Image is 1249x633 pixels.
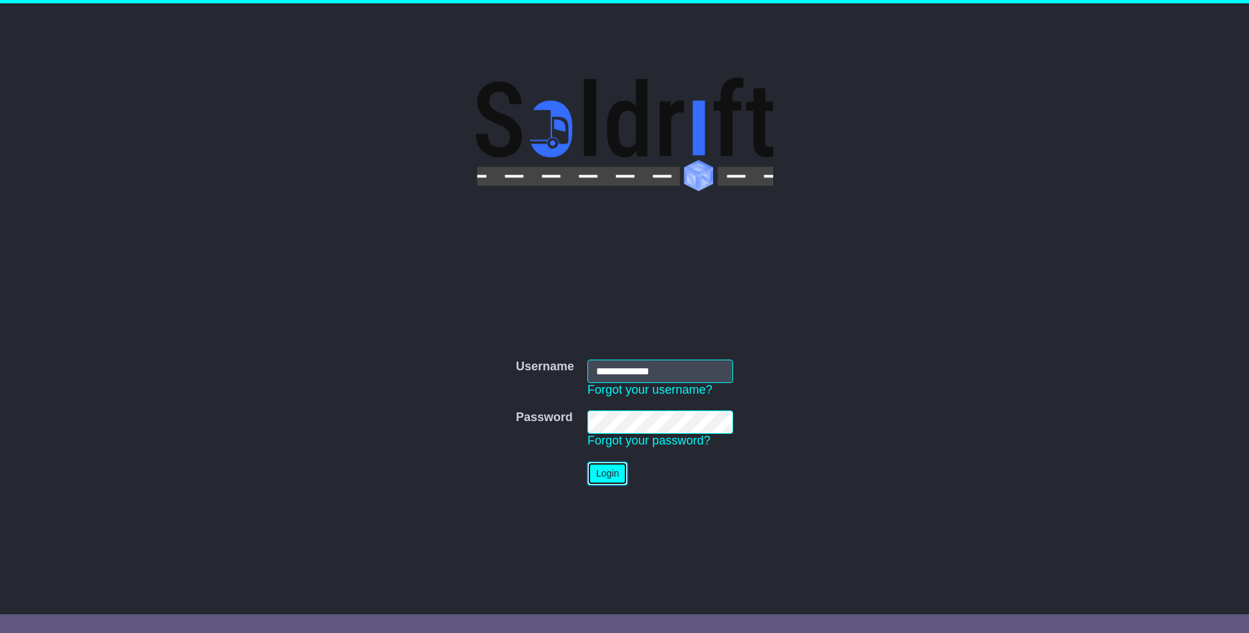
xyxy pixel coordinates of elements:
[476,78,773,191] img: Soldrift Pty Ltd
[587,383,712,396] a: Forgot your username?
[587,434,710,447] a: Forgot your password?
[587,462,628,485] button: Login
[516,360,574,374] label: Username
[516,410,573,425] label: Password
